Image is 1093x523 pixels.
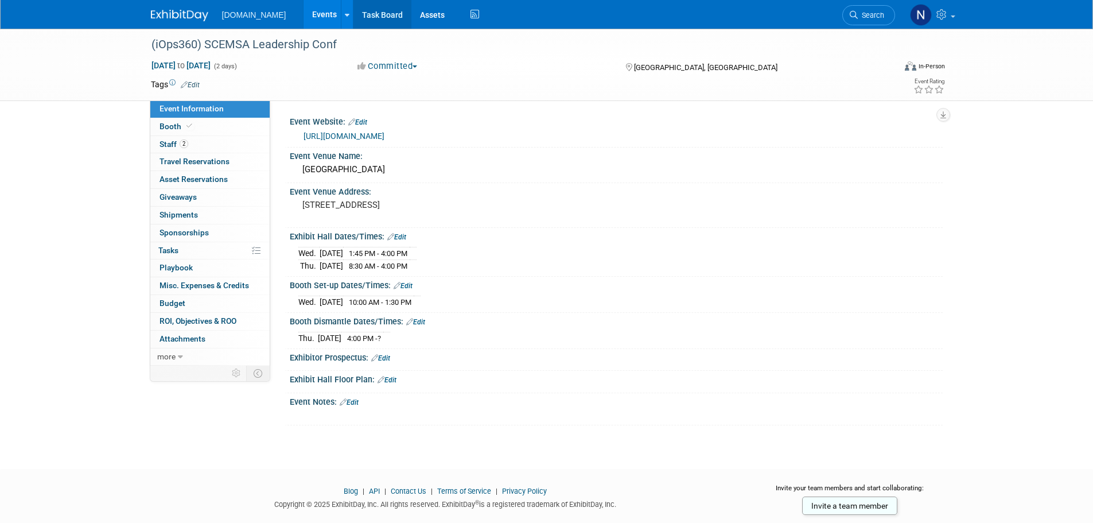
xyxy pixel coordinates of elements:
a: Event Information [150,100,270,118]
img: Format-Inperson.png [905,61,916,71]
span: | [428,487,435,495]
td: Thu. [298,260,320,272]
div: Booth Dismantle Dates/Times: [290,313,943,328]
a: Giveaways [150,189,270,206]
td: [DATE] [318,332,341,344]
span: Search [858,11,884,20]
a: ROI, Objectives & ROO [150,313,270,330]
span: Playbook [160,263,193,272]
span: 2 [180,140,188,148]
span: 8:30 AM - 4:00 PM [349,262,407,270]
a: Privacy Policy [502,487,547,495]
span: Booth [160,122,195,131]
div: Event Venue Address: [290,183,943,197]
a: Edit [340,398,359,406]
td: Tags [151,79,200,90]
span: ? [378,334,381,343]
a: Edit [406,318,425,326]
img: ExhibitDay [151,10,208,21]
a: Edit [181,81,200,89]
div: Event Rating [913,79,944,84]
a: Edit [394,282,413,290]
a: Sponsorships [150,224,270,242]
span: to [176,61,186,70]
a: Shipments [150,207,270,224]
a: [URL][DOMAIN_NAME] [304,131,384,141]
span: 4:00 PM - [347,334,381,343]
div: Copyright © 2025 ExhibitDay, Inc. All rights reserved. ExhibitDay is a registered trademark of Ex... [151,497,741,510]
td: Wed. [298,296,320,308]
span: Sponsorships [160,228,209,237]
a: Edit [371,354,390,362]
span: [DOMAIN_NAME] [222,10,286,20]
td: [DATE] [320,260,343,272]
span: Misc. Expenses & Credits [160,281,249,290]
a: Playbook [150,259,270,277]
span: | [493,487,500,495]
td: Toggle Event Tabs [246,366,270,381]
div: Event Venue Name: [290,148,943,162]
a: Search [842,5,895,25]
a: Contact Us [391,487,426,495]
a: Misc. Expenses & Credits [150,277,270,295]
div: Exhibit Hall Floor Plan: [290,371,943,386]
span: [DATE] [DATE] [151,60,211,71]
span: Tasks [158,246,178,255]
a: Travel Reservations [150,153,270,171]
span: Giveaways [160,192,197,202]
span: Asset Reservations [160,175,228,184]
a: Terms of Service [437,487,491,495]
button: Committed [353,60,422,72]
td: Wed. [298,247,320,260]
span: 1:45 PM - 4:00 PM [349,249,407,258]
img: Nicholas Fischer [910,4,932,26]
i: Booth reservation complete [186,123,192,129]
a: Edit [348,118,367,126]
div: Exhibitor Prospectus: [290,349,943,364]
div: Booth Set-up Dates/Times: [290,277,943,292]
div: [GEOGRAPHIC_DATA] [298,161,934,179]
a: Invite a team member [802,497,897,515]
td: [DATE] [320,247,343,260]
a: Tasks [150,242,270,259]
div: In-Person [918,62,945,71]
div: Exhibit Hall Dates/Times: [290,228,943,243]
div: Invite your team members and start collaborating: [757,483,943,501]
a: Booth [150,118,270,135]
div: Event Notes: [290,393,943,408]
a: Budget [150,295,270,312]
span: (2 days) [213,63,237,70]
a: Blog [344,487,358,495]
span: | [382,487,389,495]
pre: [STREET_ADDRESS] [302,200,549,210]
span: Shipments [160,210,198,219]
span: Attachments [160,334,205,343]
a: Asset Reservations [150,171,270,188]
td: Personalize Event Tab Strip [227,366,247,381]
span: Event Information [160,104,224,113]
a: Edit [378,376,396,384]
a: Staff2 [150,136,270,153]
span: ROI, Objectives & ROO [160,316,236,326]
sup: ® [475,499,479,506]
a: Edit [387,233,406,241]
td: Thu. [298,332,318,344]
a: Attachments [150,331,270,348]
div: (iOps360) SCEMSA Leadership Conf [147,34,878,55]
span: 10:00 AM - 1:30 PM [349,298,411,307]
a: API [369,487,380,495]
span: Budget [160,299,185,308]
td: [DATE] [320,296,343,308]
div: Event Format [827,60,946,77]
span: [GEOGRAPHIC_DATA], [GEOGRAPHIC_DATA] [634,63,777,72]
span: Travel Reservations [160,157,230,166]
div: Event Website: [290,113,943,128]
span: more [157,352,176,361]
span: | [360,487,367,495]
a: more [150,348,270,366]
span: Staff [160,140,188,149]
